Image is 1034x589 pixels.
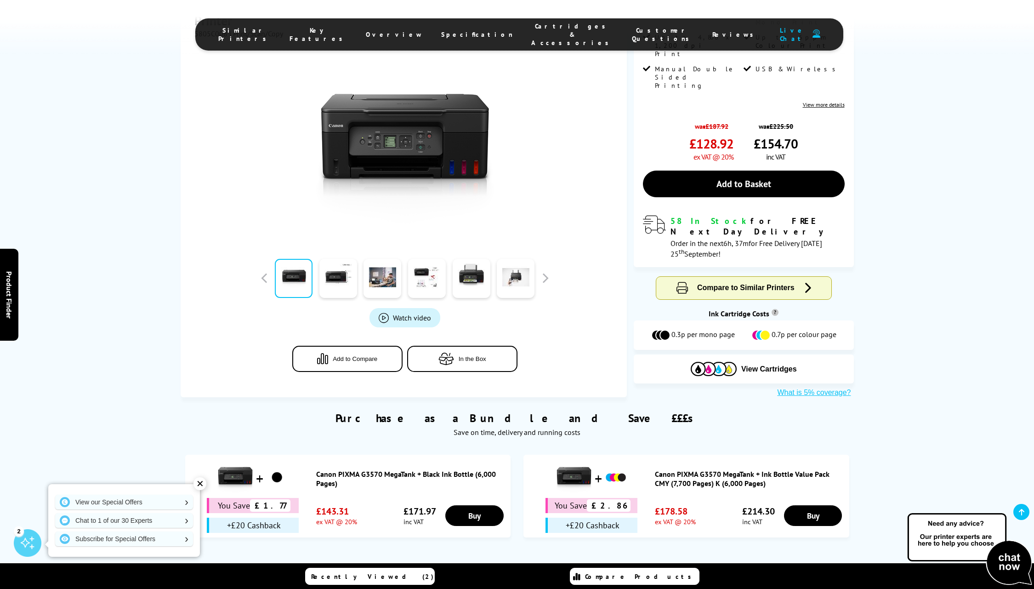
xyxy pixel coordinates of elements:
span: Watch video [393,313,431,322]
span: ex VAT @ 20% [316,517,357,526]
img: Cartridges [691,362,737,376]
strike: £187.92 [705,122,728,131]
span: Key Features [290,26,347,43]
img: Open Live Chat window [905,512,1034,587]
a: Subscribe for Special Offers [55,532,193,546]
a: Recently Viewed (2) [305,568,435,585]
span: Specification [441,30,513,39]
div: Save on time, delivery and running costs [192,428,842,437]
div: Ink Cartridge Costs [634,309,854,318]
span: Similar Printers [218,26,271,43]
a: Buy [784,505,842,526]
span: Live Chat [777,26,808,43]
div: +£20 Cashback [207,518,299,533]
span: inc VAT [766,152,785,161]
span: Overview [366,30,423,39]
div: Purchase as a Bundle and Save £££s [181,397,854,441]
span: USB & Wireless [756,65,841,73]
span: Reviews [712,30,758,39]
span: inc VAT [403,517,436,526]
div: ✕ [193,477,206,490]
span: ex VAT @ 20% [655,517,696,526]
button: View Cartridges [641,361,847,377]
button: In the Box [407,346,517,372]
button: Compare to Similar Printers [656,277,831,299]
a: View more details [803,101,845,108]
span: £128.92 [689,135,733,152]
span: Recently Viewed (2) [311,572,434,581]
a: Product_All_Videos [369,308,440,327]
sup: Cost per page [772,309,778,316]
span: Product Finder [5,271,14,318]
span: 58 In Stock [670,216,750,226]
button: What is 5% coverage? [774,388,853,397]
span: Compare Products [585,572,696,581]
span: ex VAT @ 20% [693,152,733,161]
strike: £225.50 [769,122,793,131]
div: 2 [14,526,24,536]
a: View our Special Offers [55,495,193,509]
a: Canon PIXMA G3570 MegaTank + Black Ink Bottle (6,000 Pages) [316,469,506,488]
button: Add to Compare [292,346,403,372]
a: Add to Basket [643,171,845,197]
span: Order in the next for Free Delivery [DATE] 25 September! [670,239,822,258]
a: Chat to 1 of our 30 Experts [55,513,193,528]
span: £154.70 [754,135,798,152]
img: Canon PIXMA G3570 MegaTank [315,57,495,237]
a: Compare Products [570,568,699,585]
span: Manual Double Sided Printing [655,65,742,90]
a: Canon PIXMA G3570 MegaTank + Ink Bottle Value Pack CMY (7,700 Pages) K (6,000 Pages) [655,469,845,488]
img: Canon PIXMA G3570 MegaTank + Black Ink Bottle (6,000 Pages) [217,459,254,496]
img: user-headset-duotone.svg [812,29,820,38]
span: 0.7p per colour page [772,330,836,341]
span: Compare to Similar Printers [697,284,795,292]
span: £171.97 [403,505,436,517]
a: Buy [445,505,504,526]
span: In the Box [459,355,486,362]
span: £2.86 [587,499,631,512]
div: You Save [545,498,637,513]
span: £143.31 [316,505,357,517]
img: Canon PIXMA G3570 MegaTank + Ink Bottle Value Pack CMY (7,700 Pages) K (6,000 Pages) [556,459,592,496]
img: Canon PIXMA G3570 MegaTank + Black Ink Bottle (6,000 Pages) [266,466,289,489]
span: Add to Compare [333,355,377,362]
div: +£20 Cashback [545,518,637,533]
span: £1.77 [250,499,290,512]
span: 0.3p per mono page [671,330,735,341]
span: View Cartridges [741,365,797,373]
span: 6h, 37m [723,239,749,248]
span: £178.58 [655,505,696,517]
span: was [754,117,798,131]
span: inc VAT [742,517,775,526]
span: Cartridges & Accessories [531,22,614,47]
span: £214.30 [742,505,775,517]
div: for FREE Next Day Delivery [670,216,845,237]
div: modal_delivery [643,216,845,258]
span: was [689,117,733,131]
sup: th [679,247,684,256]
img: Canon PIXMA G3570 MegaTank + Ink Bottle Value Pack CMY (7,700 Pages) K (6,000 Pages) [604,466,627,489]
div: You Save [207,498,299,513]
span: Customer Questions [632,26,694,43]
